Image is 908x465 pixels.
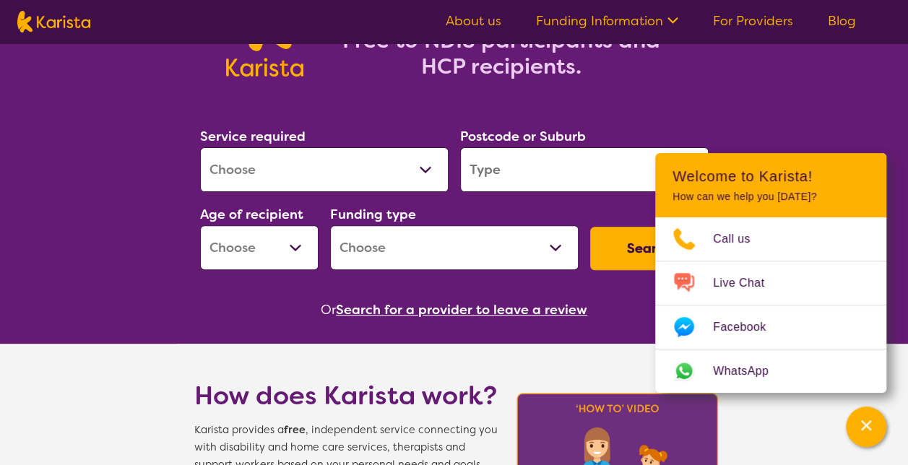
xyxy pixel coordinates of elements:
button: Search [590,227,709,270]
a: For Providers [713,12,793,30]
div: Channel Menu [655,153,886,393]
label: Funding type [330,206,416,223]
a: Web link opens in a new tab. [655,349,886,393]
span: Live Chat [713,272,782,294]
label: Postcode or Suburb [460,128,586,145]
span: Or [321,299,336,321]
button: Channel Menu [846,407,886,447]
img: Karista logo [17,11,90,32]
b: free [284,423,306,437]
a: Blog [828,12,856,30]
a: About us [446,12,501,30]
span: Facebook [713,316,783,338]
h2: Welcome to Karista! [673,168,869,185]
h2: Free to NDIS participants and HCP recipients. [321,27,682,79]
p: How can we help you [DATE]? [673,191,869,203]
h1: How does Karista work? [194,378,498,413]
span: WhatsApp [713,360,786,382]
input: Type [460,147,709,192]
button: Search for a provider to leave a review [336,299,587,321]
ul: Choose channel [655,217,886,393]
a: Funding Information [536,12,678,30]
span: Call us [713,228,768,250]
label: Age of recipient [200,206,303,223]
label: Service required [200,128,306,145]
